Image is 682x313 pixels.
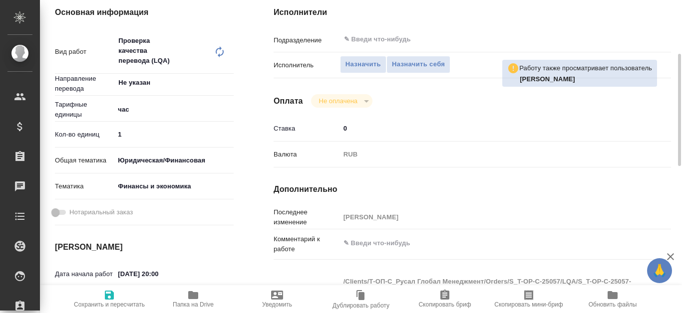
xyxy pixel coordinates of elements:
p: Вид работ [55,47,114,57]
span: Назначить себя [392,59,445,70]
span: Папка на Drive [173,301,214,308]
p: Работу также просматривает пользователь [519,63,652,73]
h4: Основная информация [55,6,234,18]
p: Стрельникова Ольга [520,74,652,84]
button: Скопировать мини-бриф [487,285,571,313]
p: Ставка [274,124,340,134]
button: Назначить себя [386,56,450,73]
b: [PERSON_NAME] [520,75,575,83]
textarea: /Clients/Т-ОП-С_Русал Глобал Менеджмент/Orders/S_T-OP-C-25057/LQA/S_T-OP-C-25057-WK-011 [340,273,638,300]
input: Пустое поле [340,210,638,224]
button: Дублировать работу [319,285,403,313]
h4: [PERSON_NAME] [55,241,234,253]
button: Не оплачена [316,97,360,105]
p: Исполнитель [274,60,340,70]
button: Уведомить [235,285,319,313]
span: Скопировать мини-бриф [494,301,563,308]
p: Тарифные единицы [55,100,114,120]
h4: Исполнители [274,6,671,18]
input: ✎ Введи что-нибудь [114,267,202,281]
p: Направление перевода [55,74,114,94]
h4: Дополнительно [274,183,671,195]
span: Скопировать бриф [418,301,471,308]
input: ✎ Введи что-нибудь [114,127,234,142]
span: 🙏 [651,260,668,281]
p: Тематика [55,181,114,191]
div: час [114,101,234,118]
p: Комментарий к работе [274,234,340,254]
button: Open [228,82,230,84]
span: Сохранить и пересчитать [74,301,145,308]
button: Скопировать бриф [403,285,487,313]
div: Юридическая/Финансовая [114,152,234,169]
p: Дата начала работ [55,269,114,279]
span: Уведомить [262,301,292,308]
input: ✎ Введи что-нибудь [340,121,638,136]
p: Путь на drive [274,283,340,293]
button: Open [633,38,635,40]
p: Валюта [274,150,340,159]
span: Дублировать работу [333,302,389,309]
p: Кол-во единиц [55,130,114,140]
span: Обновить файлы [589,301,637,308]
button: Папка на Drive [151,285,235,313]
p: Подразделение [274,35,340,45]
button: Назначить [340,56,386,73]
p: Общая тематика [55,156,114,165]
input: ✎ Введи что-нибудь [343,33,602,45]
h4: Оплата [274,95,303,107]
div: Финансы и экономика [114,178,234,195]
p: Последнее изменение [274,207,340,227]
span: Нотариальный заказ [69,207,133,217]
button: Сохранить и пересчитать [67,285,151,313]
button: 🙏 [647,258,672,283]
span: Назначить [345,59,381,70]
div: RUB [340,146,638,163]
div: Не оплачена [311,94,372,108]
button: Обновить файлы [571,285,655,313]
